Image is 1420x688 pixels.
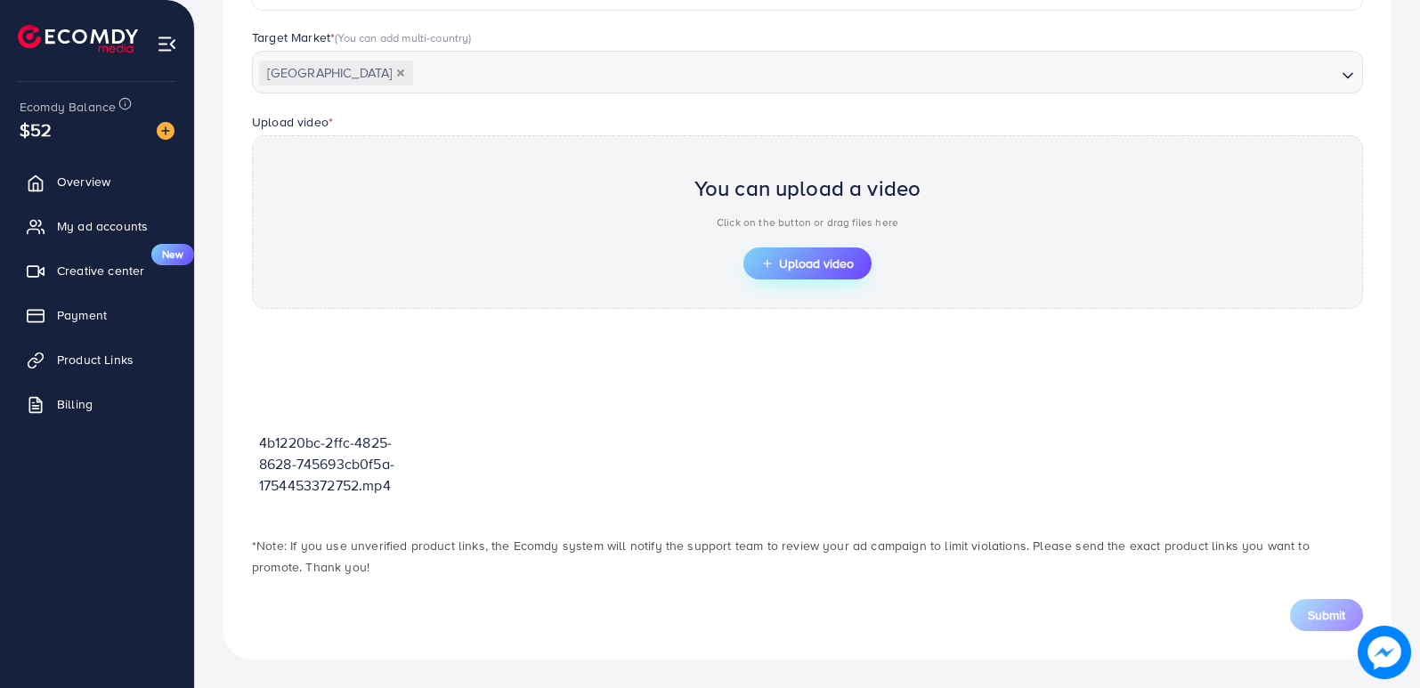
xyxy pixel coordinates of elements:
[761,257,854,270] span: Upload video
[259,61,413,85] span: [GEOGRAPHIC_DATA]
[57,173,110,190] span: Overview
[13,164,181,199] a: Overview
[252,113,333,131] label: Upload video
[57,262,144,279] span: Creative center
[1308,606,1345,624] span: Submit
[13,297,181,333] a: Payment
[13,386,181,422] a: Billing
[259,432,428,496] p: 4b1220bc-2ffc-4825-8628-745693cb0f5a-1754453372752.mp4
[415,60,1335,87] input: Search for option
[157,34,177,54] img: menu
[20,117,52,142] span: $52
[157,122,174,140] img: image
[13,253,181,288] a: Creative centerNew
[694,175,921,201] h2: You can upload a video
[252,535,1363,578] p: *Note: If you use unverified product links, the Ecomdy system will notify the support team to rev...
[252,28,472,46] label: Target Market
[57,306,107,324] span: Payment
[252,51,1363,93] div: Search for option
[743,247,872,279] button: Upload video
[13,342,181,377] a: Product Links
[335,29,471,45] span: (You can add multi-country)
[151,244,194,265] span: New
[18,25,138,53] img: logo
[57,217,148,235] span: My ad accounts
[20,98,116,116] span: Ecomdy Balance
[57,351,134,368] span: Product Links
[13,208,181,244] a: My ad accounts
[57,395,93,413] span: Billing
[694,212,921,233] p: Click on the button or drag files here
[396,69,405,77] button: Deselect Pakistan
[1358,626,1410,678] img: image
[1290,599,1363,631] button: Submit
